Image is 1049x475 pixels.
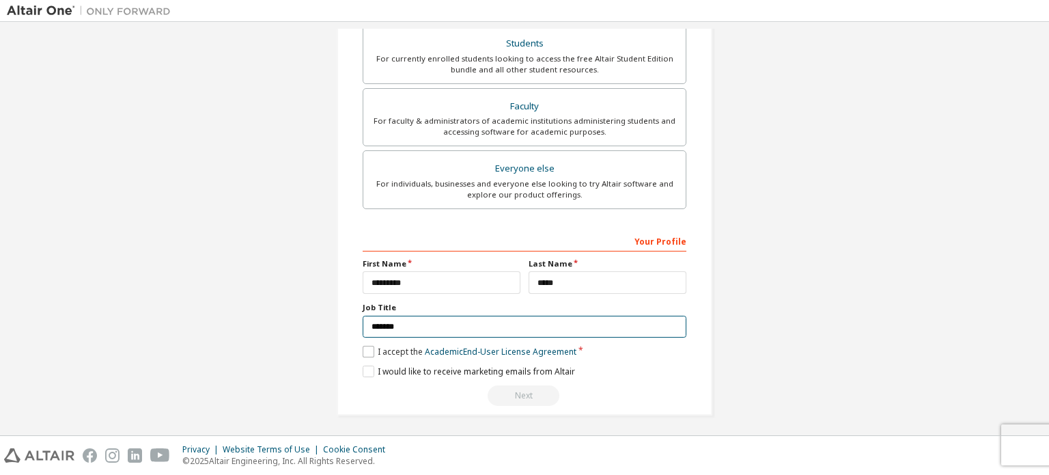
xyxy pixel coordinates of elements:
[372,159,677,178] div: Everyone else
[372,97,677,116] div: Faculty
[7,4,178,18] img: Altair One
[372,116,677,137] div: For faculty & administrators of academic institutions administering students and accessing softwa...
[363,258,520,269] label: First Name
[529,258,686,269] label: Last Name
[363,346,576,357] label: I accept the
[105,448,120,463] img: instagram.svg
[372,178,677,200] div: For individuals, businesses and everyone else looking to try Altair software and explore our prod...
[363,366,575,377] label: I would like to receive marketing emails from Altair
[323,444,393,455] div: Cookie Consent
[372,34,677,53] div: Students
[363,302,686,313] label: Job Title
[223,444,323,455] div: Website Terms of Use
[128,448,142,463] img: linkedin.svg
[425,346,576,357] a: Academic End-User License Agreement
[83,448,97,463] img: facebook.svg
[182,455,393,467] p: © 2025 Altair Engineering, Inc. All Rights Reserved.
[372,53,677,75] div: For currently enrolled students looking to access the free Altair Student Edition bundle and all ...
[363,230,686,252] div: Your Profile
[4,448,74,463] img: altair_logo.svg
[363,385,686,406] div: Read and acccept EULA to continue
[182,444,223,455] div: Privacy
[150,448,170,463] img: youtube.svg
